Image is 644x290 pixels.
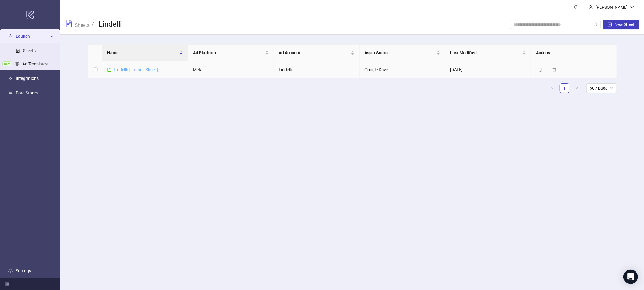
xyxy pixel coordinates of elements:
[450,49,521,56] span: Last Modified
[589,5,593,9] span: user
[65,20,72,27] span: file-text
[590,84,613,93] span: 50 / page
[572,83,582,93] li: Next Page
[538,68,543,72] span: copy
[575,86,578,90] span: right
[614,22,634,27] span: New Sheet
[16,90,38,95] a: Data Stores
[593,4,630,11] div: [PERSON_NAME]
[552,68,556,72] span: delete
[114,67,158,72] a: Lindellli | Launch Sheet |
[551,86,554,90] span: left
[16,76,39,81] a: Integrations
[23,48,36,53] a: Sheets
[548,83,557,93] li: Previous Page
[99,20,122,29] h3: Lindelli
[188,45,274,61] th: Ad Platform
[574,5,578,9] span: bell
[360,61,445,78] td: Google Drive
[22,61,48,66] a: Ad Templates
[360,45,445,61] th: Asset Source
[74,21,91,28] a: Sheets
[102,45,188,61] th: Name
[586,83,617,93] div: Page Size
[560,84,569,93] a: 1
[445,45,531,61] th: Last Modified
[560,83,569,93] li: 1
[16,30,49,42] span: Launch
[594,22,598,27] span: search
[188,61,274,78] td: Meta
[531,45,617,61] th: Actions
[16,268,31,273] a: Settings
[603,20,639,29] button: New Sheet
[445,61,531,78] td: [DATE]
[5,282,9,286] span: menu-fold
[572,83,582,93] button: right
[623,270,638,284] div: Open Intercom Messenger
[548,83,557,93] button: left
[608,22,612,27] span: plus-square
[630,5,634,9] span: down
[107,68,111,72] span: file
[8,34,13,38] span: rocket
[274,45,360,61] th: Ad Account
[193,49,264,56] span: Ad Platform
[274,61,360,78] td: Lindelli
[364,49,435,56] span: Asset Source
[107,49,178,56] span: Name
[279,49,350,56] span: Ad Account
[92,20,94,29] li: /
